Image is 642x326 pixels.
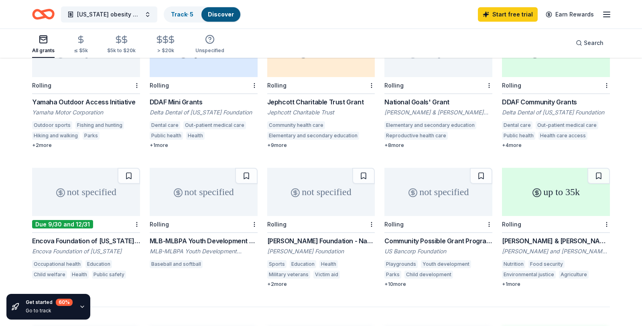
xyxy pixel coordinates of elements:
[150,260,203,268] div: Baseball and softball
[32,247,140,255] div: Encova Foundation of [US_STATE]
[267,281,375,287] div: + 2 more
[208,11,234,18] a: Discover
[32,132,79,140] div: Hiking and walking
[384,29,492,149] a: not specifiedRollingNational Goals' Grant[PERSON_NAME] & [PERSON_NAME] FundElementary and seconda...
[384,121,476,129] div: Elementary and secondary education
[451,132,486,140] div: Adult literacy
[384,132,448,140] div: Reproductive health care
[32,271,67,279] div: Child welfare
[267,108,375,116] div: Jephcott Charitable Trust
[32,168,140,216] div: not specified
[150,97,258,107] div: DDAF Mini Grants
[584,38,603,48] span: Search
[92,271,126,279] div: Public safety
[478,7,538,22] a: Start free trial
[77,10,141,19] span: [US_STATE] obesity awareness
[32,236,140,246] div: Encova Foundation of [US_STATE] Grants
[26,299,73,306] div: Get started
[74,47,88,54] div: ≤ $5k
[313,271,340,279] div: Victim aid
[164,6,241,22] button: Track· 5Discover
[384,168,492,287] a: not specifiedRollingCommunity Possible Grant Program: Play, Work, & Home GrantsUS Bancorp Foundat...
[267,260,286,268] div: Sports
[74,32,88,58] button: ≤ $5k
[150,29,258,149] a: up to 2.5kLocalRollingDDAF Mini GrantsDelta Dental of [US_STATE] FoundationDental careOut-patient...
[267,168,375,287] a: not specifiedRolling[PERSON_NAME] Foundation - Nationwide Grants[PERSON_NAME] FoundationSportsEdu...
[150,247,258,255] div: MLB-MLBPA Youth Development Foundation
[267,29,375,149] a: 2k – 20kRollingJephcott Charitable Trust GrantJephcott Charitable TrustCommunity health careEleme...
[150,168,258,216] div: not specified
[502,168,610,216] div: up to 35k
[32,260,82,268] div: Occupational health
[107,47,136,54] div: $5k to $20k
[150,142,258,149] div: + 1 more
[384,247,492,255] div: US Bancorp Foundation
[32,168,140,281] a: not specifiedDue 9/30 and 12/31Encova Foundation of [US_STATE] GrantsEncova Foundation of [US_STA...
[155,47,176,54] div: > $20k
[75,121,124,129] div: Fishing and hunting
[32,220,93,228] div: Due 9/30 and 12/31
[32,108,140,116] div: Yamaha Motor Corporation
[290,260,316,268] div: Education
[267,97,375,107] div: Jephcott Charitable Trust Grant
[569,35,610,51] button: Search
[384,168,492,216] div: not specified
[267,142,375,149] div: + 9 more
[502,108,610,116] div: Delta Dental of [US_STATE] Foundation
[267,236,375,246] div: [PERSON_NAME] Foundation - Nationwide Grants
[56,299,73,306] div: 60 %
[384,260,418,268] div: Playgrounds
[32,5,55,24] a: Home
[384,108,492,116] div: [PERSON_NAME] & [PERSON_NAME] Fund
[32,142,140,149] div: + 2 more
[384,236,492,246] div: Community Possible Grant Program: Play, Work, & Home Grants
[502,132,535,140] div: Public health
[150,132,183,140] div: Public health
[195,31,224,58] button: Unspecified
[70,271,89,279] div: Health
[384,97,492,107] div: National Goals' Grant
[267,82,286,89] div: Rolling
[32,97,140,107] div: Yamaha Outdoor Access Initiative
[267,221,286,228] div: Rolling
[502,247,610,255] div: [PERSON_NAME] and [PERSON_NAME] Foundation
[502,221,521,228] div: Rolling
[150,82,169,89] div: Rolling
[502,121,532,129] div: Dental care
[502,142,610,149] div: + 4 more
[32,82,51,89] div: Rolling
[150,168,258,271] a: not specifiedRollingMLB-MLBPA Youth Development Foundation Grant ProgramMLB-MLBPA Youth Developme...
[107,32,136,58] button: $5k to $20k
[186,132,205,140] div: Health
[404,271,453,279] div: Child development
[171,11,193,18] a: Track· 5
[541,7,599,22] a: Earn Rewards
[528,260,565,268] div: Food security
[150,121,180,129] div: Dental care
[267,121,325,129] div: Community health care
[502,281,610,287] div: + 1 more
[502,260,525,268] div: Nutrition
[267,271,310,279] div: Military veterans
[421,260,471,268] div: Youth development
[32,29,140,149] a: not specifiedRollingYamaha Outdoor Access InitiativeYamaha Motor CorporationOutdoor sportsFishing...
[150,236,258,246] div: MLB-MLBPA Youth Development Foundation Grant Program
[83,132,100,140] div: Parks
[150,221,169,228] div: Rolling
[536,121,598,129] div: Out-patient medical care
[559,271,589,279] div: Agriculture
[384,271,401,279] div: Parks
[267,132,359,140] div: Elementary and secondary education
[502,168,610,287] a: up to 35kRolling[PERSON_NAME] & [PERSON_NAME] Foundation Grant[PERSON_NAME] and [PERSON_NAME] Fou...
[155,32,176,58] button: > $20k
[538,132,587,140] div: Health care access
[32,31,55,58] button: All grants
[319,260,338,268] div: Health
[32,47,55,54] div: All grants
[85,260,112,268] div: Education
[384,221,404,228] div: Rolling
[183,121,246,129] div: Out-patient medical care
[32,121,72,129] div: Outdoor sports
[502,82,521,89] div: Rolling
[502,29,610,149] a: 2.5k – 40kLocalRollingDDAF Community GrantsDelta Dental of [US_STATE] FoundationDental careOut-pa...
